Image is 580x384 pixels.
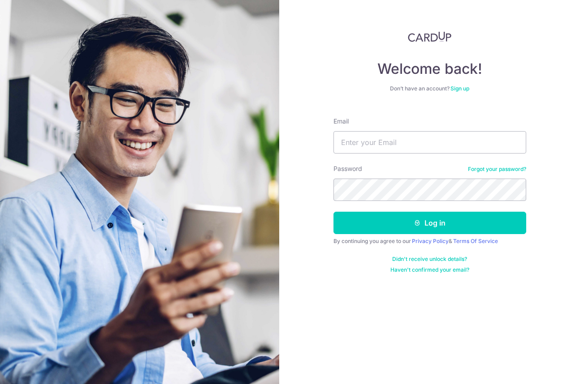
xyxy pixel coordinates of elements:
[333,238,526,245] div: By continuing you agree to our &
[333,117,349,126] label: Email
[392,256,467,263] a: Didn't receive unlock details?
[453,238,498,244] a: Terms Of Service
[412,238,449,244] a: Privacy Policy
[468,166,526,173] a: Forgot your password?
[333,164,362,173] label: Password
[333,212,526,234] button: Log in
[390,266,469,273] a: Haven't confirmed your email?
[333,60,526,78] h4: Welcome back!
[333,131,526,154] input: Enter your Email
[333,85,526,92] div: Don’t have an account?
[450,85,469,92] a: Sign up
[408,31,452,42] img: CardUp Logo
